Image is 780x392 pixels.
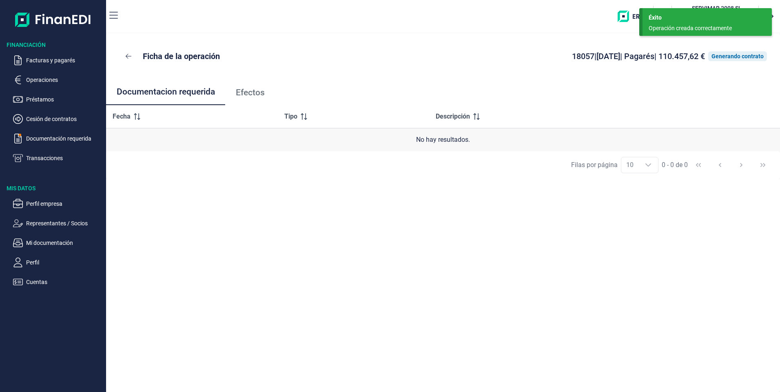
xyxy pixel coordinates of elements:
a: Documentacion requerida [106,79,225,106]
p: Facturas y pagarés [26,55,103,65]
p: Operaciones [26,75,103,85]
p: Ficha de la operación [143,51,220,62]
span: 18057 | [DATE] | Pagarés | 110.457,62 € [572,51,705,61]
div: Filas por página [571,160,618,170]
p: Mi documentación [26,238,103,248]
button: SESERVIMAR 2008 SLdiego [PERSON_NAME](B73574691) [675,4,755,29]
p: Cuentas [26,277,103,287]
button: Documentación requerida [13,134,103,143]
span: 0 - 0 de 0 [662,162,688,168]
button: Transacciones [13,153,103,163]
button: Cesión de contratos [13,114,103,124]
span: Tipo [284,112,297,121]
p: Transacciones [26,153,103,163]
div: Operación creada correctamente [649,24,760,33]
button: Representantes / Socios [13,218,103,228]
div: Choose [638,157,658,173]
button: Last Page [753,155,773,175]
span: Fecha [113,112,131,121]
span: Documentacion requerida [117,88,215,96]
button: Cuentas [13,277,103,287]
button: Facturas y pagarés [13,55,103,65]
p: Documentación requerida [26,134,103,143]
button: Operaciones [13,75,103,85]
div: Generando contrato [711,53,764,59]
p: Perfil [26,258,103,267]
p: Préstamos [26,95,103,104]
h3: SERVIMAR 2008 SL [691,4,742,12]
img: Logo de aplicación [15,7,91,33]
button: Mi documentación [13,238,103,248]
p: Cesión de contratos [26,114,103,124]
a: Efectos [225,79,275,106]
button: Next Page [731,155,751,175]
button: Perfil [13,258,103,267]
p: Representantes / Socios [26,218,103,228]
p: Perfil empresa [26,199,103,209]
img: erp [618,11,650,22]
div: Éxito [649,13,766,22]
button: Previous Page [710,155,730,175]
button: First Page [689,155,708,175]
div: No hay resultados. [113,135,773,145]
span: Efectos [236,88,265,97]
button: Préstamos [13,95,103,104]
span: Descripción [436,112,470,121]
button: Perfil empresa [13,199,103,209]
